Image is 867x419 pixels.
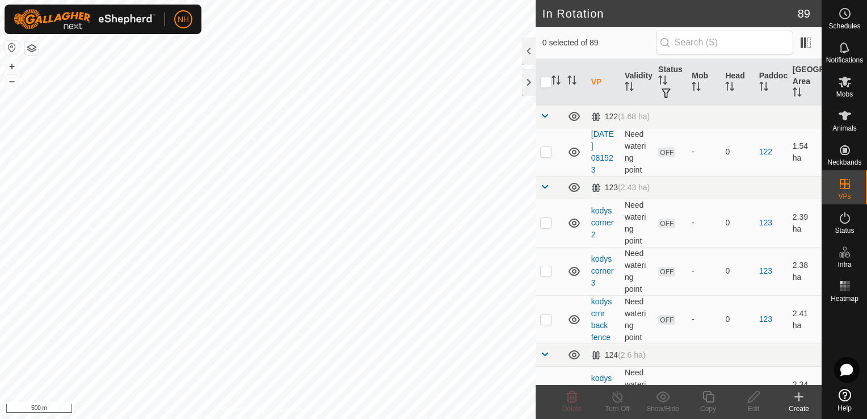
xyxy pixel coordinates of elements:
td: 2.39 ha [788,199,822,247]
p-sorticon: Activate to sort [658,77,667,86]
div: Turn Off [595,404,640,414]
td: 0 [721,247,754,295]
a: kodys corner 2 [591,206,614,239]
span: Schedules [828,23,860,30]
img: Gallagher Logo [14,9,155,30]
span: (2.6 ha) [618,350,645,359]
span: (1.68 ha) [618,112,650,121]
td: 0 [721,199,754,247]
span: Mobs [836,91,853,98]
h2: In Rotation [542,7,798,20]
span: OFF [658,219,675,228]
div: Edit [731,404,776,414]
td: Need watering point [620,247,654,295]
span: NH [178,14,189,26]
span: OFF [658,315,675,325]
td: Need watering point [620,128,654,176]
span: Neckbands [827,159,861,166]
div: - [692,313,716,325]
th: Validity [620,59,654,106]
button: Map Layers [25,41,39,55]
td: Need watering point [620,366,654,414]
th: VP [587,59,620,106]
div: 122 [591,112,650,121]
td: Need watering point [620,295,654,343]
td: 2.38 ha [788,247,822,295]
p-sorticon: Activate to sort [793,89,802,98]
a: Help [822,384,867,416]
span: OFF [658,267,675,276]
td: Need watering point [620,199,654,247]
div: Show/Hide [640,404,685,414]
a: kodys crnr back fence [591,297,612,342]
p-sorticon: Activate to sort [725,83,734,93]
input: Search (S) [656,31,793,55]
p-sorticon: Activate to sort [692,83,701,93]
div: 124 [591,350,646,360]
div: - [692,265,716,277]
a: [DATE] 081523 [591,129,614,174]
span: Infra [837,261,851,268]
span: VPs [838,193,851,200]
th: Mob [687,59,721,106]
div: 123 [591,183,650,192]
a: 123 [759,266,772,275]
span: 0 selected of 89 [542,37,656,49]
td: 115 [721,366,754,414]
span: Status [835,227,854,234]
div: - [692,146,716,158]
a: Contact Us [279,404,313,414]
span: (2.43 ha) [618,183,650,192]
span: Heatmap [831,295,858,302]
p-sorticon: Activate to sort [625,83,634,93]
span: Notifications [826,57,863,64]
div: - [692,217,716,229]
p-sorticon: Activate to sort [552,77,561,86]
span: 89 [798,5,810,22]
a: 123 [759,315,772,324]
th: Paddock [755,59,788,106]
p-sorticon: Activate to sort [567,77,576,86]
a: Privacy Policy [223,404,266,414]
th: [GEOGRAPHIC_DATA] Area [788,59,822,106]
button: Reset Map [5,41,19,55]
span: Delete [562,405,582,413]
td: 1.54 ha [788,128,822,176]
a: kodys corner 3 BF [591,374,614,407]
a: 123 [759,218,772,227]
span: Animals [832,125,857,132]
div: Create [776,404,822,414]
td: 0 [721,128,754,176]
th: Status [654,59,687,106]
a: kodys corner 3 [591,254,614,287]
td: 2.41 ha [788,295,822,343]
a: 122 [759,147,772,156]
p-sorticon: Activate to sort [759,83,768,93]
div: Copy [685,404,731,414]
td: 0 [721,295,754,343]
span: OFF [658,148,675,157]
span: Help [837,405,852,412]
button: + [5,60,19,73]
td: 2.34 ha [788,366,822,414]
button: – [5,74,19,88]
th: Head [721,59,754,106]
